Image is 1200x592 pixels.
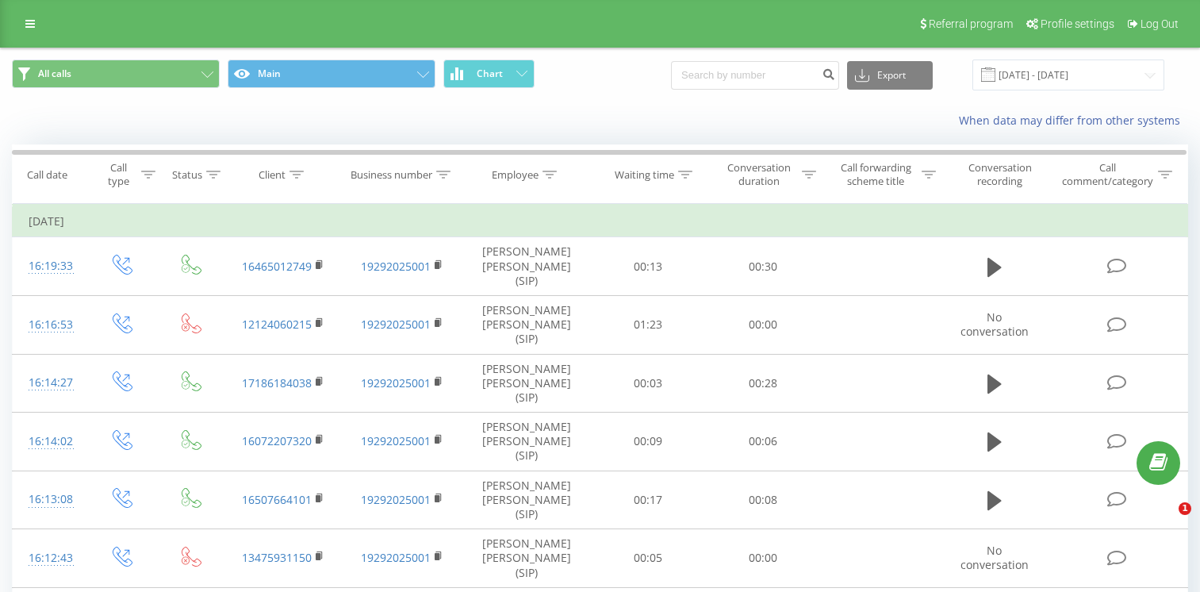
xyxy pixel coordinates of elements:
[929,17,1013,30] span: Referral program
[242,375,312,390] a: 17186184038
[705,529,820,588] td: 00:00
[361,375,431,390] a: 19292025001
[960,543,1029,572] span: No conversation
[705,413,820,471] td: 00:06
[242,259,312,274] a: 16465012749
[959,113,1188,128] a: When data may differ from other systems
[38,67,71,80] span: All calls
[13,206,1188,237] td: [DATE]
[705,295,820,354] td: 00:00
[492,168,539,182] div: Employee
[361,259,431,274] a: 19292025001
[29,426,70,457] div: 16:14:02
[242,492,312,507] a: 16507664101
[361,433,431,448] a: 19292025001
[462,471,591,529] td: [PERSON_NAME] [PERSON_NAME] (SIP)
[1179,502,1191,515] span: 1
[705,354,820,413] td: 00:28
[591,413,706,471] td: 00:09
[462,237,591,296] td: [PERSON_NAME] [PERSON_NAME] (SIP)
[705,237,820,296] td: 00:30
[705,471,820,529] td: 00:08
[29,367,70,398] div: 16:14:27
[242,550,312,565] a: 13475931150
[671,61,839,90] input: Search by number
[172,168,202,182] div: Status
[351,168,432,182] div: Business number
[591,529,706,588] td: 00:05
[462,529,591,588] td: [PERSON_NAME] [PERSON_NAME] (SIP)
[954,161,1046,188] div: Conversation recording
[1141,17,1179,30] span: Log Out
[443,60,535,88] button: Chart
[29,251,70,282] div: 16:19:33
[960,309,1029,339] span: No conversation
[591,471,706,529] td: 00:17
[719,161,798,188] div: Conversation duration
[12,60,220,88] button: All calls
[834,161,918,188] div: Call forwarding scheme title
[477,68,503,79] span: Chart
[100,161,137,188] div: Call type
[847,61,933,90] button: Export
[591,354,706,413] td: 00:03
[1041,17,1114,30] span: Profile settings
[29,484,70,515] div: 16:13:08
[615,168,674,182] div: Waiting time
[29,309,70,340] div: 16:16:53
[462,354,591,413] td: [PERSON_NAME] [PERSON_NAME] (SIP)
[591,237,706,296] td: 00:13
[29,543,70,574] div: 16:12:43
[361,317,431,332] a: 19292025001
[361,492,431,507] a: 19292025001
[27,168,67,182] div: Call date
[361,550,431,565] a: 19292025001
[1061,161,1154,188] div: Call comment/category
[242,317,312,332] a: 12124060215
[228,60,435,88] button: Main
[1146,502,1184,540] iframe: Intercom live chat
[259,168,286,182] div: Client
[462,295,591,354] td: [PERSON_NAME] [PERSON_NAME] (SIP)
[462,413,591,471] td: [PERSON_NAME] [PERSON_NAME] (SIP)
[242,433,312,448] a: 16072207320
[591,295,706,354] td: 01:23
